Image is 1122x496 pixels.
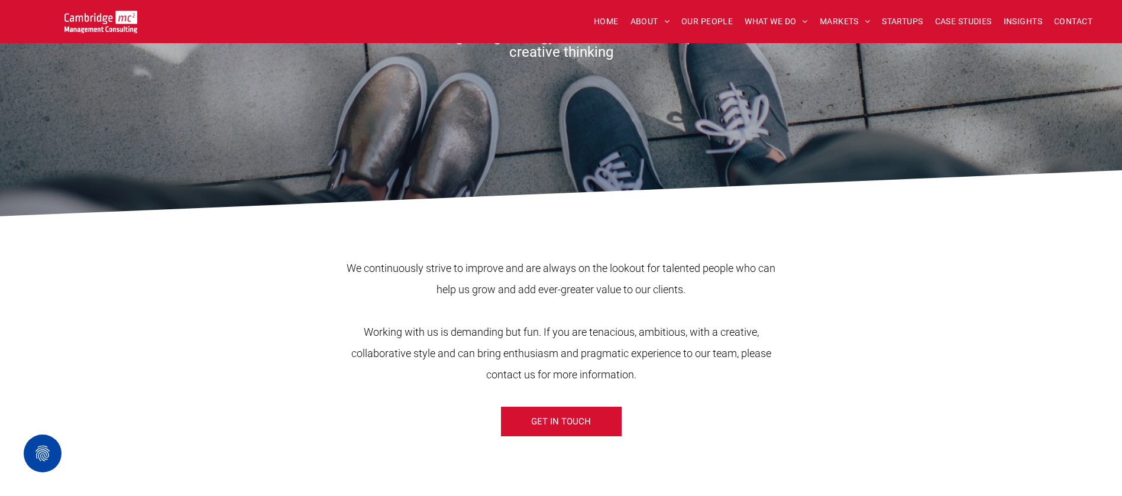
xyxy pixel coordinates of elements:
[814,12,876,31] a: MARKETS
[64,12,137,25] a: Your Business Transformed | Cambridge Management Consulting
[675,12,739,31] a: OUR PEOPLE
[588,12,625,31] a: HOME
[347,262,775,296] span: We continuously strive to improve and are always on the lookout for talented people who can help ...
[531,407,591,436] span: GET IN TOUCH
[64,11,137,33] img: Go to Homepage
[625,12,676,31] a: ABOUT
[998,12,1048,31] a: INSIGHTS
[1048,12,1098,31] a: CONTACT
[929,12,998,31] a: CASE STUDIES
[876,12,929,31] a: STARTUPS
[500,406,622,437] a: GET IN TOUCH
[370,28,752,60] span: We attract bright, high-energy individuals with an aptitude for creative thinking
[739,12,814,31] a: WHAT WE DO
[351,326,771,381] span: Working with us is demanding but fun. If you are tenacious, ambitious, with a creative, collabora...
